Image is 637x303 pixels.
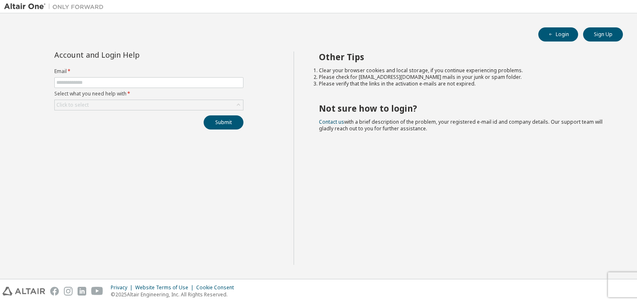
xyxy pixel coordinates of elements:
div: Website Terms of Use [135,284,196,291]
img: facebook.svg [50,287,59,296]
img: instagram.svg [64,287,73,296]
li: Please verify that the links in the activation e-mails are not expired. [319,81,608,87]
li: Please check for [EMAIL_ADDRESS][DOMAIN_NAME] mails in your junk or spam folder. [319,74,608,81]
div: Click to select [56,102,89,108]
img: youtube.svg [91,287,103,296]
h2: Not sure how to login? [319,103,608,114]
img: altair_logo.svg [2,287,45,296]
div: Click to select [55,100,243,110]
label: Select what you need help with [54,90,243,97]
div: Privacy [111,284,135,291]
img: Altair One [4,2,108,11]
h2: Other Tips [319,51,608,62]
span: with a brief description of the problem, your registered e-mail id and company details. Our suppo... [319,118,603,132]
img: linkedin.svg [78,287,86,296]
div: Account and Login Help [54,51,206,58]
li: Clear your browser cookies and local storage, if you continue experiencing problems. [319,67,608,74]
button: Sign Up [583,27,623,42]
label: Email [54,68,243,75]
button: Login [538,27,578,42]
p: © 2025 Altair Engineering, Inc. All Rights Reserved. [111,291,239,298]
button: Submit [204,115,243,130]
a: Contact us [319,118,344,125]
div: Cookie Consent [196,284,239,291]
